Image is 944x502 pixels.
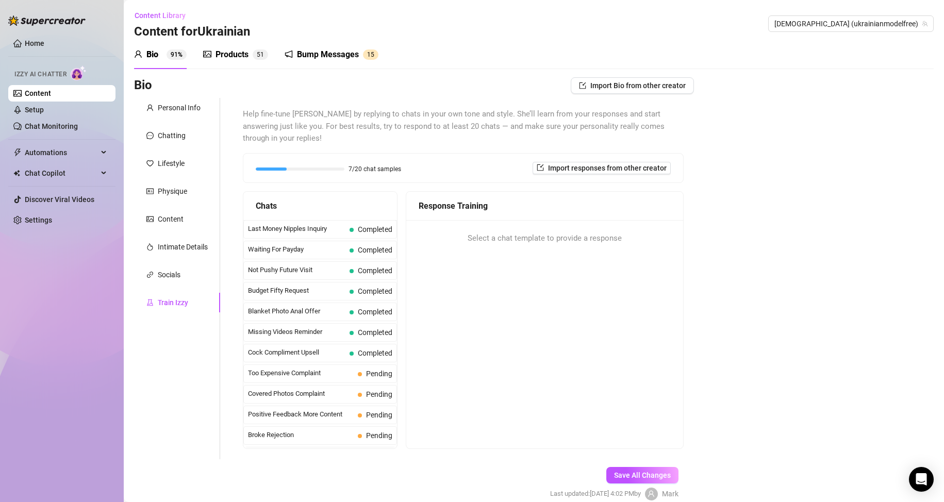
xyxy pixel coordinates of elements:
button: Import responses from other creator [533,162,671,174]
a: Settings [25,216,52,224]
div: Socials [158,269,180,280]
span: 5 [371,51,374,58]
span: Content Library [135,11,186,20]
span: Completed [358,349,392,357]
span: thunderbolt [13,148,22,157]
span: Pending [366,370,392,378]
span: link [146,271,154,278]
span: Help fine-tune [PERSON_NAME] by replying to chats in your own tone and style. She’ll learn from y... [243,108,684,145]
span: user [146,104,154,111]
span: Cock Compliment Upsell [248,347,345,358]
span: Ukrainian (ukrainianmodelfree) [774,16,928,31]
span: 7/20 chat samples [349,166,401,172]
span: Save All Changes [614,471,671,479]
img: Chat Copilot [13,170,20,177]
sup: 91% [167,49,187,60]
a: Content [25,89,51,97]
span: Pending [366,411,392,419]
div: Lifestyle [158,158,185,169]
span: notification [285,50,293,58]
div: Chatting [158,130,186,141]
span: picture [203,50,211,58]
span: Pending [366,431,392,440]
span: Select a chat template to provide a response [468,232,622,245]
span: Completed [358,266,392,275]
span: Completed [358,246,392,254]
span: Mark [662,488,678,499]
span: message [146,132,154,139]
span: Chat Copilot [25,165,98,181]
span: Last updated: [DATE] 4:02 PM by [550,489,641,499]
img: logo-BBDzfeDw.svg [8,15,86,26]
span: Izzy AI Chatter [14,70,67,79]
span: Not Pushy Future Visit [248,265,345,275]
span: Completed [358,225,392,233]
div: Intimate Details [158,241,208,253]
button: Content Library [134,7,194,24]
div: Bio [146,48,158,61]
span: experiment [146,299,154,306]
button: Save All Changes [606,467,678,483]
div: Response Training [419,199,671,212]
div: Physique [158,186,187,197]
span: Pending [366,390,392,398]
sup: 15 [363,49,378,60]
span: Covered Photos Complaint [248,389,354,399]
a: Setup [25,106,44,114]
span: Completed [358,287,392,295]
h3: Content for Ukrainian [134,24,250,40]
button: Import Bio from other creator [571,77,694,94]
span: idcard [146,188,154,195]
span: picture [146,215,154,223]
span: user [648,490,655,497]
span: Automations [25,144,98,161]
span: team [922,21,928,27]
div: Open Intercom Messenger [909,467,934,492]
span: Budget Fifty Request [248,286,345,296]
span: 1 [260,51,264,58]
span: heart [146,160,154,167]
span: 1 [367,51,371,58]
span: Missing Videos Reminder [248,327,345,337]
div: Content [158,213,184,225]
span: Import Bio from other creator [590,81,686,90]
span: Too Expensive Complaint [248,368,354,378]
span: Blanket Photo Anal Offer [248,306,345,316]
span: Completed [358,328,392,337]
a: Chat Monitoring [25,122,78,130]
span: import [537,164,544,171]
span: Chats [256,199,277,212]
a: Home [25,39,44,47]
span: user [134,50,142,58]
span: Positive Feedback More Content [248,409,354,420]
div: Train Izzy [158,297,188,308]
div: Bump Messages [297,48,359,61]
span: Waiting For Payday [248,244,345,255]
a: Discover Viral Videos [25,195,94,204]
span: Broke Rejection [248,430,354,440]
sup: 51 [253,49,268,60]
span: 5 [257,51,260,58]
span: Completed [358,308,392,316]
h3: Bio [134,77,152,94]
span: import [579,82,586,89]
span: fire [146,243,154,250]
div: Products [216,48,249,61]
img: AI Chatter [71,65,87,80]
div: Personal Info [158,102,201,113]
span: Import responses from other creator [548,164,667,172]
span: Last Money Nipples Inquiry [248,224,345,234]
